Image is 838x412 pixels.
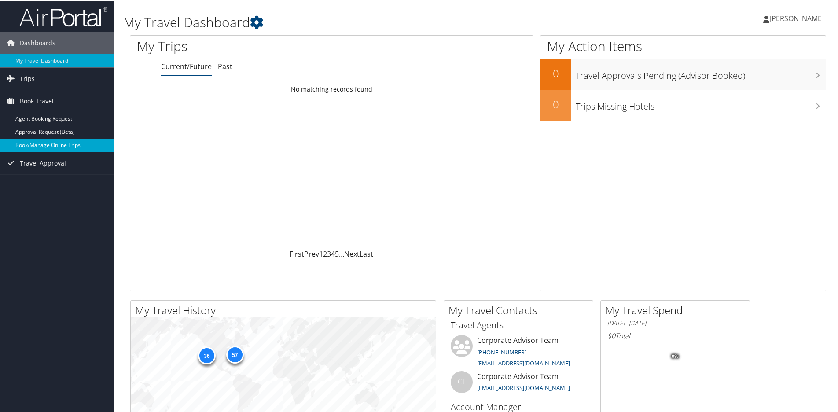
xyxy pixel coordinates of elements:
a: Last [360,248,373,258]
a: [EMAIL_ADDRESS][DOMAIN_NAME] [477,383,570,391]
span: $0 [607,330,615,340]
a: 5 [335,248,339,258]
span: Dashboards [20,31,55,53]
h3: Travel Agents [451,318,586,331]
span: Book Travel [20,89,54,111]
li: Corporate Advisor Team [446,334,591,370]
h2: My Travel History [135,302,436,317]
span: Trips [20,67,35,89]
div: CT [451,370,473,392]
span: … [339,248,344,258]
h2: 0 [540,65,571,80]
div: 57 [226,345,243,363]
a: 2 [323,248,327,258]
h6: [DATE] - [DATE] [607,318,743,327]
div: 36 [198,346,215,364]
a: [PERSON_NAME] [763,4,833,31]
h3: Trips Missing Hotels [576,95,826,112]
a: Past [218,61,232,70]
a: 3 [327,248,331,258]
span: Travel Approval [20,151,66,173]
h3: Travel Approvals Pending (Advisor Booked) [576,64,826,81]
a: Current/Future [161,61,212,70]
h1: My Trips [137,36,359,55]
a: 0Trips Missing Hotels [540,89,826,120]
td: No matching records found [130,81,533,96]
a: 1 [319,248,323,258]
a: [PHONE_NUMBER] [477,347,526,355]
h1: My Action Items [540,36,826,55]
h2: 0 [540,96,571,111]
h2: My Travel Contacts [448,302,593,317]
img: airportal-logo.png [19,6,107,26]
span: [PERSON_NAME] [769,13,824,22]
h2: My Travel Spend [605,302,750,317]
a: [EMAIL_ADDRESS][DOMAIN_NAME] [477,358,570,366]
h1: My Travel Dashboard [123,12,596,31]
a: First [290,248,304,258]
a: 4 [331,248,335,258]
a: Prev [304,248,319,258]
a: Next [344,248,360,258]
tspan: 0% [672,353,679,358]
a: 0Travel Approvals Pending (Advisor Booked) [540,58,826,89]
li: Corporate Advisor Team [446,370,591,399]
h6: Total [607,330,743,340]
